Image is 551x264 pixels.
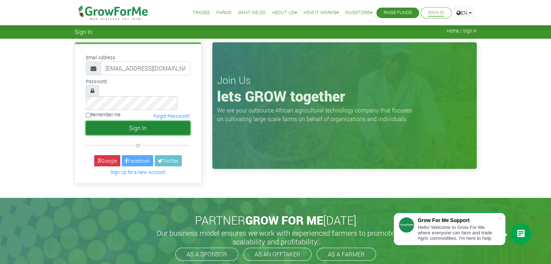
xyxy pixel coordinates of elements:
a: Farms [216,9,231,17]
input: Email Address [101,61,190,75]
a: How it Works [304,9,339,17]
div: or [86,141,190,149]
button: Sign In [86,121,190,135]
span: Home / Sign In [447,28,477,34]
a: AS AN OFFTAKER [243,248,312,261]
h5: Our business model ensures we work with experienced farmers to promote scalability and profitabil... [149,229,402,246]
a: AS A SPONSOR [175,248,238,261]
a: About Us [272,9,297,17]
label: Remember me [86,111,121,118]
h3: Join Us [217,74,472,86]
a: What We Do [238,9,266,17]
div: Grow For Me Support [418,217,498,223]
label: Password: [86,78,108,85]
a: Forgot Password? [153,113,190,119]
a: Raise Funds [384,9,412,17]
a: Sign Up for a New Account [110,169,165,175]
p: We are your outsource African agricultural technology company that focuses on cultivating large s... [217,106,416,123]
a: EN [453,7,475,18]
a: Investors [345,9,372,17]
a: AS A FARMER [317,248,376,261]
div: Hello! Welcome to Grow For Me where everyone can farm and trade Agric commodities. I'm here to help. [418,225,498,241]
a: Google [94,155,120,166]
label: Email Address: [86,54,116,61]
span: Sign In [75,28,92,35]
a: Trades [193,9,210,17]
h2: PARTNER [DATE] [78,213,474,227]
input: Remember me [86,113,91,118]
a: Sign In [428,9,444,17]
span: GROW FOR ME [245,212,323,228]
h1: lets GROW together [217,88,472,105]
